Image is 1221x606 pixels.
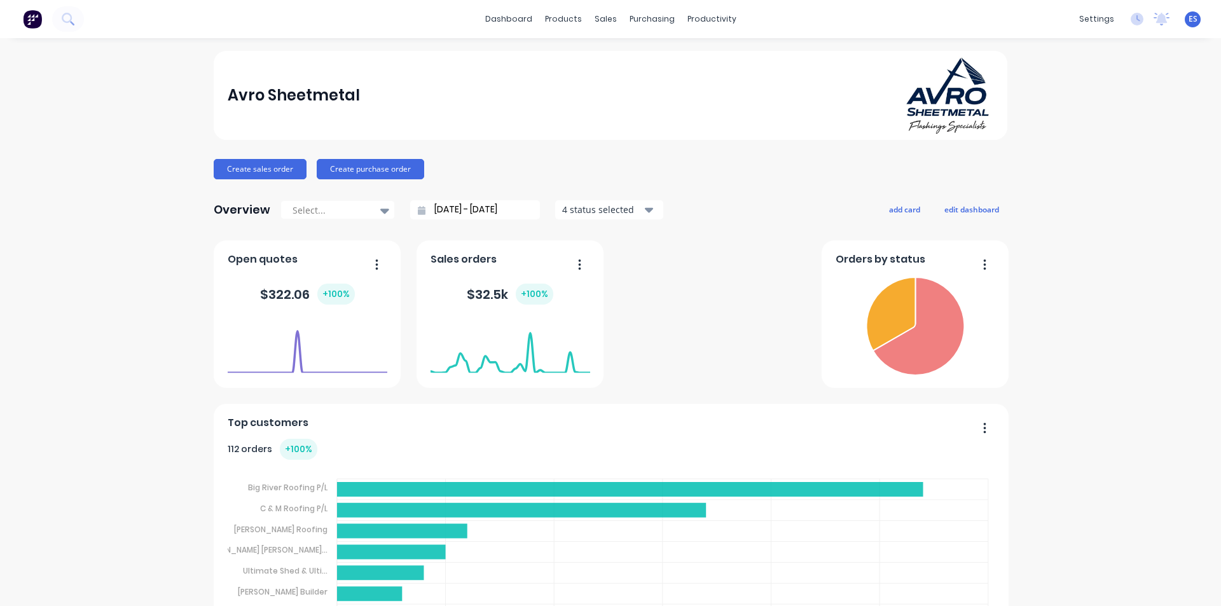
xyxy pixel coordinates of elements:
button: add card [881,201,928,217]
a: dashboard [479,10,539,29]
span: Open quotes [228,252,298,267]
div: products [539,10,588,29]
button: Create sales order [214,159,307,179]
button: 4 status selected [555,200,663,219]
tspan: [PERSON_NAME] Roofing [234,523,328,534]
div: + 100 % [317,284,355,305]
img: Avro Sheetmetal [904,56,993,135]
div: + 100 % [280,439,317,460]
div: 112 orders [228,439,317,460]
tspan: [PERSON_NAME] [PERSON_NAME]... [199,544,328,555]
span: Orders by status [836,252,925,267]
tspan: [PERSON_NAME] Builder [238,586,328,597]
div: $ 32.5k [467,284,553,305]
div: 4 status selected [562,203,642,216]
img: Factory [23,10,42,29]
span: ES [1189,13,1197,25]
div: purchasing [623,10,681,29]
div: Overview [214,197,270,223]
tspan: Big River Roofing P/L [248,482,328,493]
span: Top customers [228,415,308,430]
span: Sales orders [431,252,497,267]
div: Avro Sheetmetal [228,83,360,108]
div: productivity [681,10,743,29]
button: edit dashboard [936,201,1007,217]
div: settings [1073,10,1121,29]
button: Create purchase order [317,159,424,179]
div: sales [588,10,623,29]
div: $ 322.06 [260,284,355,305]
tspan: C & M Roofing P/L [260,503,328,514]
div: + 100 % [516,284,553,305]
tspan: Ultimate Shed & Ulti... [243,565,328,576]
